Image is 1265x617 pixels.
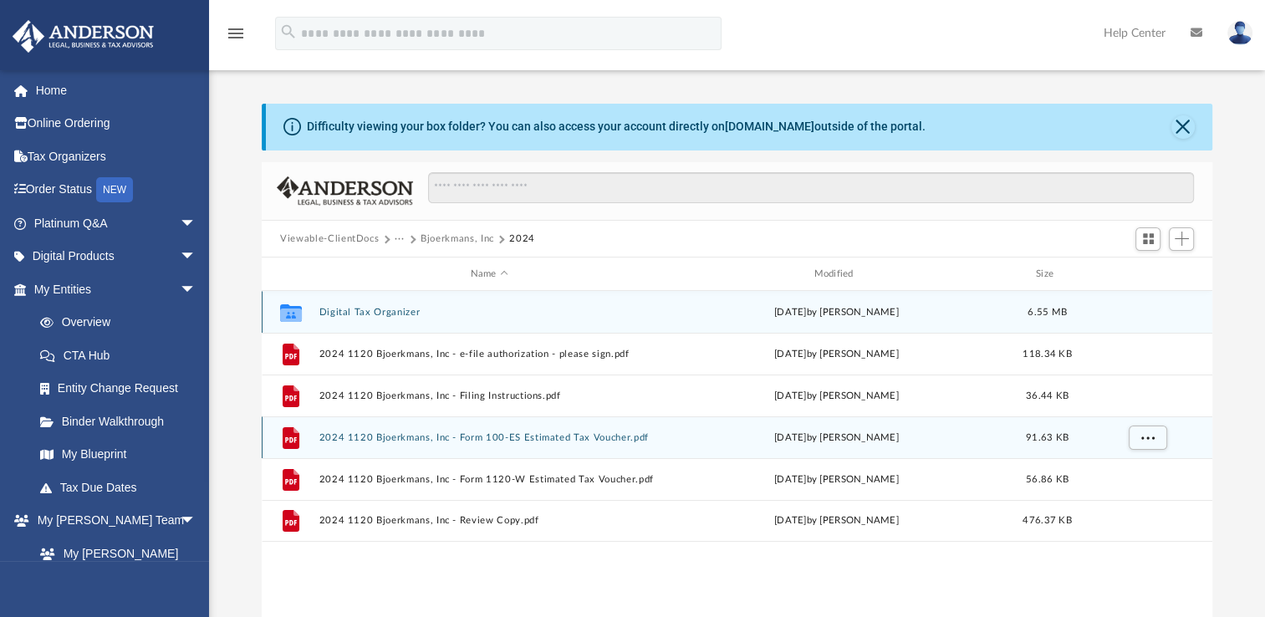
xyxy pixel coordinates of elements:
button: 2024 1120 Bjoerkmans, Inc - Filing Instructions.pdf [319,390,660,401]
div: [DATE] by [PERSON_NAME] [666,513,1007,528]
div: [DATE] by [PERSON_NAME] [666,431,1007,446]
a: Home [12,74,222,107]
span: 476.37 KB [1023,516,1071,525]
a: Overview [23,306,222,339]
span: arrow_drop_down [180,240,213,274]
button: 2024 1120 Bjoerkmans, Inc - e-file authorization - please sign.pdf [319,349,660,359]
i: menu [226,23,246,43]
span: arrow_drop_down [180,207,213,241]
div: id [269,267,311,282]
div: [DATE] by [PERSON_NAME] [666,472,1007,487]
button: ··· [395,232,406,247]
button: Switch to Grid View [1135,227,1160,251]
a: Order StatusNEW [12,173,222,207]
a: [DOMAIN_NAME] [725,120,814,133]
div: [DATE] by [PERSON_NAME] [666,389,1007,404]
div: [DATE] by [PERSON_NAME] [666,347,1007,362]
span: 56.86 KB [1026,475,1069,484]
span: 91.63 KB [1026,433,1069,442]
button: Bjoerkmans, Inc [421,232,494,247]
button: 2024 [509,232,535,247]
div: [DATE] by [PERSON_NAME] [666,305,1007,320]
div: id [1088,267,1205,282]
a: Entity Change Request [23,372,222,405]
a: Binder Walkthrough [23,405,222,438]
img: Anderson Advisors Platinum Portal [8,20,159,53]
div: Size [1014,267,1081,282]
button: Viewable-ClientDocs [280,232,379,247]
span: 6.55 MB [1028,308,1067,317]
a: Digital Productsarrow_drop_down [12,240,222,273]
button: Close [1171,115,1195,139]
a: My Entitiesarrow_drop_down [12,273,222,306]
span: 118.34 KB [1023,349,1071,359]
span: 36.44 KB [1026,391,1069,400]
a: My Blueprint [23,438,213,472]
a: Online Ordering [12,107,222,140]
a: Tax Organizers [12,140,222,173]
a: Tax Due Dates [23,471,222,504]
button: Digital Tax Organizer [319,307,660,318]
div: Modified [666,267,1007,282]
div: NEW [96,177,133,202]
span: arrow_drop_down [180,504,213,538]
button: 2024 1120 Bjoerkmans, Inc - Form 1120-W Estimated Tax Voucher.pdf [319,474,660,485]
div: Difficulty viewing your box folder? You can also access your account directly on outside of the p... [307,118,926,135]
span: arrow_drop_down [180,273,213,307]
button: Add [1169,227,1194,251]
button: 2024 1120 Bjoerkmans, Inc - Review Copy.pdf [319,515,660,526]
img: User Pic [1227,21,1252,45]
a: My [PERSON_NAME] Team [23,537,205,590]
a: Platinum Q&Aarrow_drop_down [12,207,222,240]
div: Name [319,267,659,282]
button: More options [1129,426,1167,451]
a: My [PERSON_NAME] Teamarrow_drop_down [12,504,213,538]
i: search [279,23,298,41]
a: menu [226,32,246,43]
input: Search files and folders [428,172,1194,204]
a: CTA Hub [23,339,222,372]
button: 2024 1120 Bjoerkmans, Inc - Form 100-ES Estimated Tax Voucher.pdf [319,432,660,443]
